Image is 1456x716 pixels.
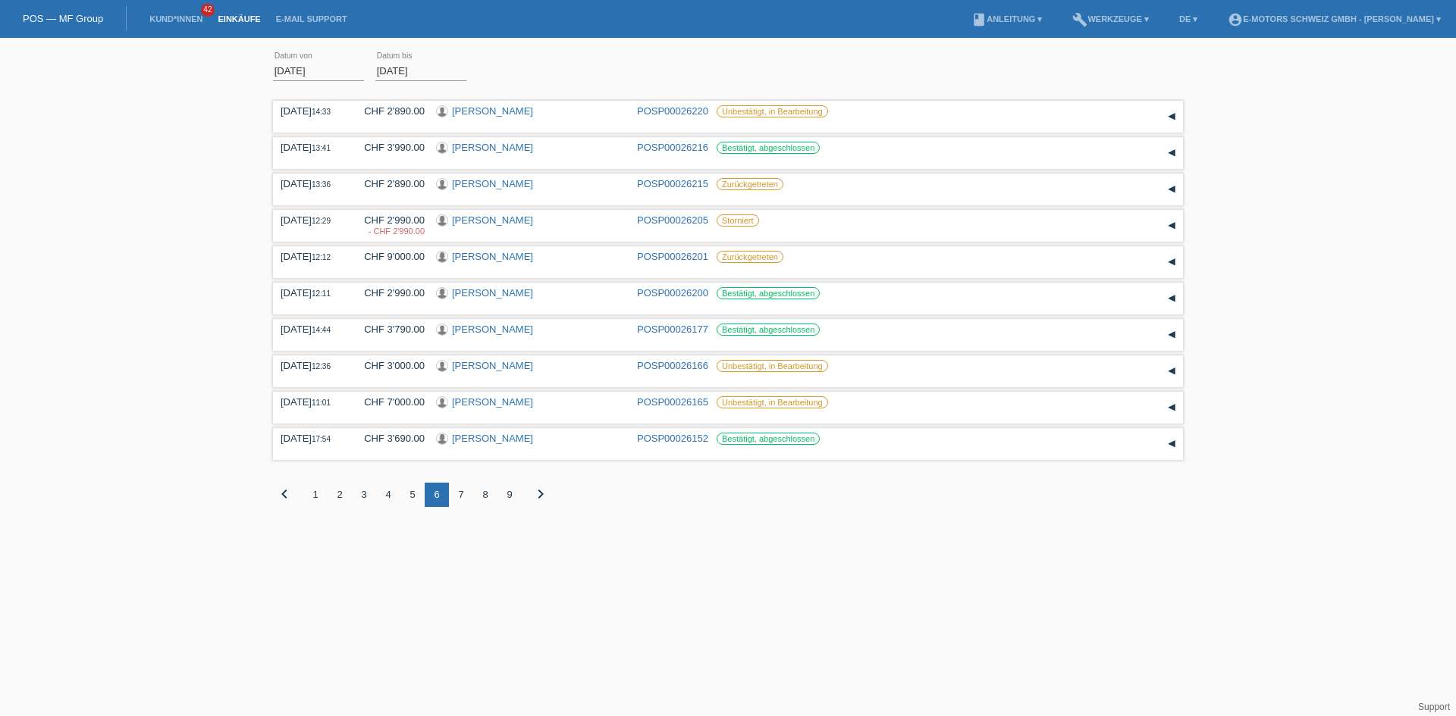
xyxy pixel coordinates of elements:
[353,324,425,335] div: CHF 3'790.00
[637,251,708,262] a: POSP00026201
[23,13,103,24] a: POS — MF Group
[312,289,331,298] span: 12:11
[353,105,425,117] div: CHF 2'890.00
[1160,433,1183,455] div: auf-/zuklappen
[452,287,533,299] a: [PERSON_NAME]
[717,396,828,408] label: Unbestätigt, in Bearbeitung
[353,214,425,237] div: CHF 2'990.00
[452,105,533,117] a: [PERSON_NAME]
[281,396,341,408] div: [DATE]
[328,483,352,507] div: 2
[717,178,783,190] label: Zurückgetreten
[281,178,341,189] div: [DATE]
[637,142,708,153] a: POSP00026216
[312,326,331,334] span: 14:44
[452,433,533,444] a: [PERSON_NAME]
[312,180,331,189] span: 13:36
[1220,14,1448,23] a: account_circleE-Motors Schweiz GmbH - [PERSON_NAME] ▾
[353,360,425,371] div: CHF 3'000.00
[1160,396,1183,419] div: auf-/zuklappen
[637,433,708,444] a: POSP00026152
[312,435,331,443] span: 17:54
[717,251,783,263] label: Zurückgetreten
[717,105,828,117] label: Unbestätigt, in Bearbeitung
[312,217,331,225] span: 12:29
[425,483,449,507] div: 6
[717,324,820,336] label: Bestätigt, abgeschlossen
[637,214,708,226] a: POSP00026205
[268,14,355,23] a: E-Mail Support
[637,324,708,335] a: POSP00026177
[142,14,210,23] a: Kund*innen
[352,483,376,507] div: 3
[353,433,425,444] div: CHF 3'690.00
[1160,105,1183,128] div: auf-/zuklappen
[312,362,331,371] span: 12:36
[281,287,341,299] div: [DATE]
[1160,178,1183,201] div: auf-/zuklappen
[497,483,522,507] div: 9
[275,485,293,503] i: chevron_left
[1160,324,1183,346] div: auf-/zuklappen
[1065,14,1156,23] a: buildWerkzeuge ▾
[281,142,341,153] div: [DATE]
[637,360,708,371] a: POSP00026166
[376,483,400,507] div: 4
[400,483,425,507] div: 5
[1172,14,1205,23] a: DE ▾
[281,360,341,371] div: [DATE]
[281,324,341,335] div: [DATE]
[452,142,533,153] a: [PERSON_NAME]
[452,251,533,262] a: [PERSON_NAME]
[452,324,533,335] a: [PERSON_NAME]
[312,144,331,152] span: 13:41
[717,214,759,227] label: Storniert
[473,483,497,507] div: 8
[1160,142,1183,164] div: auf-/zuklappen
[281,105,341,117] div: [DATE]
[210,14,268,23] a: Einkäufe
[452,178,533,189] a: [PERSON_NAME]
[717,433,820,445] label: Bestätigt, abgeschlossen
[717,287,820,299] label: Bestätigt, abgeschlossen
[312,399,331,407] span: 11:01
[281,433,341,444] div: [DATE]
[353,287,425,299] div: CHF 2'990.00
[201,4,215,17] span: 42
[353,227,425,236] div: 18.08.2025 / Kundin Wollte Stornieren
[1072,12,1087,27] i: build
[452,396,533,408] a: [PERSON_NAME]
[637,396,708,408] a: POSP00026165
[1228,12,1243,27] i: account_circle
[312,108,331,116] span: 14:33
[449,483,473,507] div: 7
[717,360,828,372] label: Unbestätigt, in Bearbeitung
[964,14,1050,23] a: bookAnleitung ▾
[281,251,341,262] div: [DATE]
[637,287,708,299] a: POSP00026200
[312,253,331,261] span: 12:12
[303,483,328,507] div: 1
[1160,360,1183,383] div: auf-/zuklappen
[353,178,425,189] div: CHF 2'890.00
[353,251,425,262] div: CHF 9'000.00
[1160,287,1183,310] div: auf-/zuklappen
[717,142,820,154] label: Bestätigt, abgeschlossen
[1160,251,1183,274] div: auf-/zuklappen
[353,396,425,408] div: CHF 7'000.00
[637,105,708,117] a: POSP00026220
[281,214,341,226] div: [DATE]
[1160,214,1183,237] div: auf-/zuklappen
[637,178,708,189] a: POSP00026215
[971,12,987,27] i: book
[452,214,533,226] a: [PERSON_NAME]
[1418,702,1450,712] a: Support
[353,142,425,153] div: CHF 3'990.00
[532,485,550,503] i: chevron_right
[452,360,533,371] a: [PERSON_NAME]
